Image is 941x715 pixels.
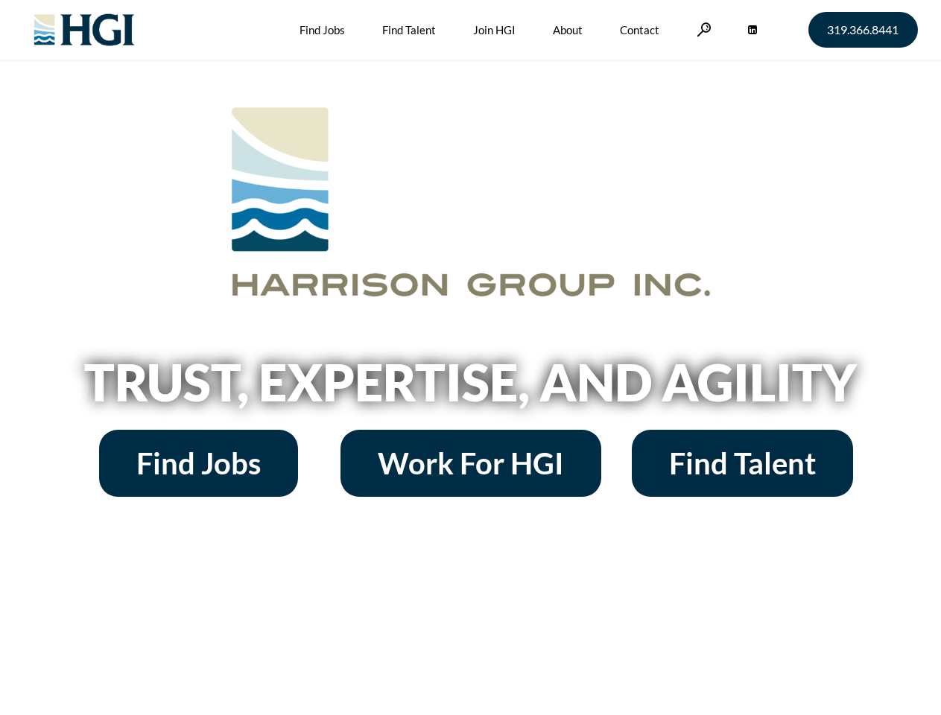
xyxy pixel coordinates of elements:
span: Find Jobs [136,448,261,478]
a: Find Jobs [99,430,298,497]
h2: Trust, Expertise, and Agility [46,357,896,407]
a: Find Talent [632,430,853,497]
a: Work For HGI [340,430,601,497]
span: 319.366.8441 [827,24,899,36]
span: Find Talent [669,448,816,478]
a: Search [697,22,712,36]
span: Work For HGI [378,448,564,478]
a: 319.366.8441 [808,12,918,48]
